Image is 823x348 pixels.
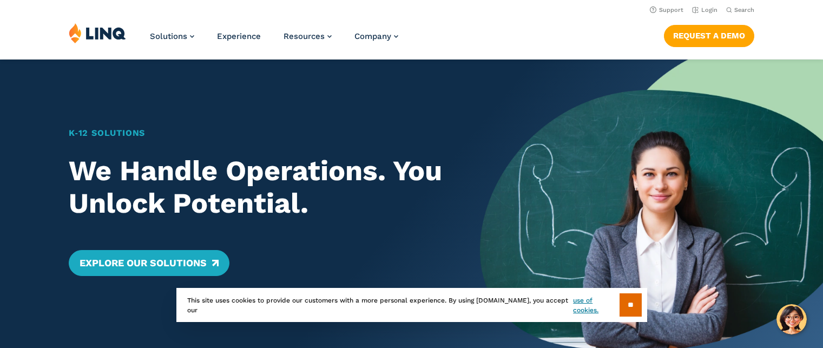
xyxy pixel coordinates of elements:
[69,155,447,220] h2: We Handle Operations. You Unlock Potential.
[734,6,754,14] span: Search
[726,6,754,14] button: Open Search Bar
[69,127,447,140] h1: K‑12 Solutions
[354,31,391,41] span: Company
[69,250,229,276] a: Explore Our Solutions
[150,31,187,41] span: Solutions
[692,6,717,14] a: Login
[664,23,754,47] nav: Button Navigation
[284,31,325,41] span: Resources
[150,31,194,41] a: Solutions
[664,25,754,47] a: Request a Demo
[354,31,398,41] a: Company
[284,31,332,41] a: Resources
[776,304,807,334] button: Hello, have a question? Let’s chat.
[650,6,683,14] a: Support
[573,296,619,315] a: use of cookies.
[150,23,398,58] nav: Primary Navigation
[176,288,647,322] div: This site uses cookies to provide our customers with a more personal experience. By using [DOMAIN...
[217,31,261,41] a: Experience
[69,23,126,43] img: LINQ | K‑12 Software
